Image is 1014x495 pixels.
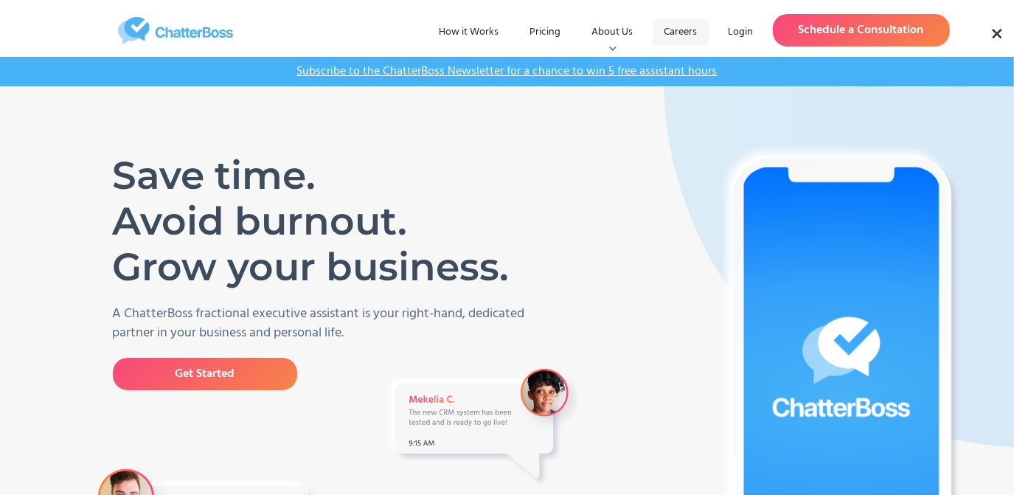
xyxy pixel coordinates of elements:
a: Get Started [113,358,297,390]
a: Login [717,19,765,46]
div: About Us [580,19,645,46]
a: home [65,17,286,44]
a: Pricing [518,19,573,46]
div: About Us [592,25,633,40]
a: Subscribe to the ChatterBoss Newsletter for a chance to win 5 free assistant hours [290,64,725,79]
h1: Save time. Avoid burnout. Grow your business. [113,153,522,290]
a: How it Works [428,19,511,46]
a: Schedule a Consultation [773,14,950,46]
a: Careers [653,19,709,46]
p: A ChatterBoss fractional executive assistant is your right-hand, dedicated partner in your busine... [113,305,544,343]
img: A Message from VA Mekelia [383,363,586,489]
